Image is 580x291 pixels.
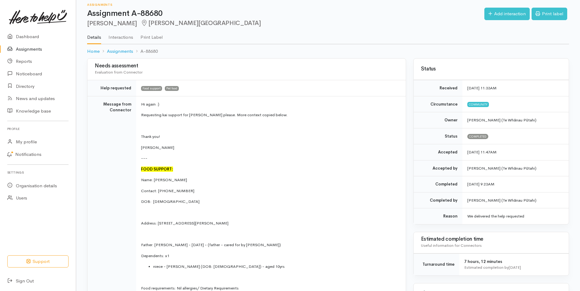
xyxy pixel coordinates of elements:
h6: Assignments [87,3,484,6]
td: Completed by [414,192,462,208]
a: Add interaction [484,8,530,20]
td: [PERSON_NAME] (Te Whānau Pūtahi) [462,160,569,176]
span: [PERSON_NAME][GEOGRAPHIC_DATA] [141,19,261,27]
span: [PERSON_NAME] (Te Whānau Pūtahi) [467,117,536,123]
span: Evaluation from Connector [95,70,143,75]
a: Details [87,27,101,44]
li: niece - [PERSON_NAME] (DOB: [DEMOGRAPHIC_DATA]) - aged 10yrs [153,264,398,270]
td: Completed [414,176,462,192]
time: [DATE] 11:47AM [467,149,497,155]
time: [DATE] [509,265,521,270]
a: Home [87,48,100,55]
div: Estimated completion by [464,264,561,271]
time: [DATE] 11:33AM [467,85,497,91]
p: Requesting kai support for [PERSON_NAME] please. More context copied below. [141,112,398,118]
h2: [PERSON_NAME] [87,20,484,27]
span: Useful information for Connectors [421,243,482,248]
h3: Estimated completion time [421,236,561,242]
h1: Assignment A-88680 [87,9,484,18]
time: [DATE] 9:23AM [467,181,494,187]
td: Accepted [414,144,462,160]
p: Dependents: x1 [141,253,398,259]
p: DOB: [DEMOGRAPHIC_DATA] [141,199,398,205]
td: Status [414,128,462,144]
span: Pet food [165,86,179,91]
a: Print Label [140,27,163,44]
nav: breadcrumb [87,44,569,59]
td: Reason [414,208,462,224]
p: Thank you! [141,134,398,140]
h6: Profile [7,125,69,133]
span: Food support [141,86,162,91]
td: Help requested [87,80,136,96]
span: 7 hours, 12 minutes [464,259,502,264]
h3: Status [421,66,561,72]
li: A-88680 [133,48,158,55]
p: Father: [PERSON_NAME] - [DATE] - (father - cared for by [PERSON_NAME]) [141,242,398,248]
p: Hi again :) [141,101,398,107]
button: Support [7,255,69,268]
p: Name: [PERSON_NAME] [141,177,398,183]
td: We delivered the help requested [462,208,569,224]
p: Contact: [PHONE_NUMBER] [141,188,398,194]
td: [PERSON_NAME] (Te Whānau Pūtahi) [462,192,569,208]
h3: Needs assessment [95,63,398,69]
td: Owner [414,112,462,128]
a: Print label [532,8,567,20]
font: FOOD SUPPORT: [141,167,173,172]
span: Community [467,102,489,107]
a: Interactions [108,27,133,44]
h6: Settings [7,168,69,177]
td: Received [414,80,462,96]
p: [PERSON_NAME] [141,145,398,151]
td: Accepted by [414,160,462,176]
p: Address: [STREET_ADDRESS][PERSON_NAME] [141,220,398,226]
a: Assignments [107,48,133,55]
td: Turnaround time [414,253,459,275]
td: Circumstance [414,96,462,112]
p: --- [141,155,398,161]
span: Completed [467,134,488,139]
